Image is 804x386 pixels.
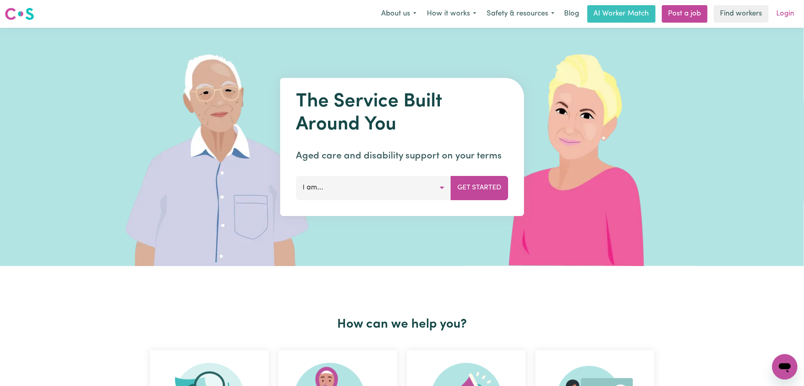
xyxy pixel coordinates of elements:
[145,317,659,332] h2: How can we help you?
[482,6,560,22] button: Safety & resources
[714,5,769,23] a: Find workers
[560,5,584,23] a: Blog
[296,176,451,200] button: I am...
[5,5,34,23] a: Careseekers logo
[772,354,798,380] iframe: Button to launch messaging window
[5,7,34,21] img: Careseekers logo
[772,5,799,23] a: Login
[422,6,482,22] button: How it works
[587,5,656,23] a: AI Worker Match
[662,5,708,23] a: Post a job
[451,176,508,200] button: Get Started
[296,149,508,163] p: Aged care and disability support on your terms
[376,6,422,22] button: About us
[296,91,508,136] h1: The Service Built Around You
